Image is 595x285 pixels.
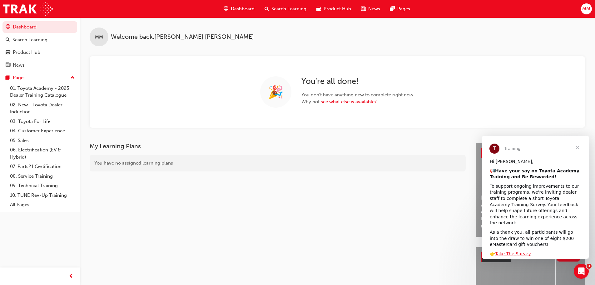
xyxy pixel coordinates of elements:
[481,194,580,216] span: Help Shape the Future of Toyota Academy Training and Win an eMastercard!
[6,75,10,81] span: pages-icon
[13,49,40,56] div: Product Hub
[3,2,53,16] img: Trak
[7,181,77,191] a: 09. Technical Training
[361,5,366,13] span: news-icon
[390,5,395,13] span: pages-icon
[481,148,580,158] a: Latest NewsShow all
[13,74,26,81] div: Pages
[2,47,77,58] a: Product Hub
[301,76,414,86] h2: You're all done!
[7,145,77,162] a: 06. Electrification (EV & Hybrid)
[90,143,466,150] h3: My Learning Plans
[356,3,385,15] a: news-iconNews
[2,72,77,84] button: Pages
[321,99,377,104] a: see what else is available?
[481,252,580,262] a: Product HubShow all
[481,215,580,229] span: Revolutionise the way you access and manage your learning resources.
[7,117,77,126] a: 03. Toyota For Life
[70,74,75,82] span: up-icon
[324,5,351,13] span: Product Hub
[582,5,590,13] span: MM
[271,5,306,13] span: Search Learning
[6,50,10,55] span: car-icon
[231,5,255,13] span: Dashboard
[219,3,260,15] a: guage-iconDashboard
[581,3,592,14] button: MM
[7,171,77,181] a: 08. Service Training
[265,5,269,13] span: search-icon
[316,5,321,13] span: car-icon
[6,63,10,68] span: news-icon
[2,20,77,72] button: DashboardSearch LearningProduct HubNews
[90,155,466,171] div: You have no assigned learning plans
[6,24,10,30] span: guage-icon
[7,136,77,145] a: 05. Sales
[6,37,10,43] span: search-icon
[587,264,592,269] span: 3
[7,126,77,136] a: 04. Customer Experience
[301,91,414,99] span: You don't have anything new to complete right now.
[260,3,311,15] a: search-iconSearch Learning
[111,33,254,41] span: Welcome back , [PERSON_NAME] [PERSON_NAME]
[95,33,103,41] span: MM
[7,162,77,171] a: 07. Parts21 Certification
[368,5,380,13] span: News
[2,21,77,33] a: Dashboard
[2,34,77,46] a: Search Learning
[476,143,585,237] a: Latest NewsShow allHelp Shape the Future of Toyota Academy Training and Win an eMastercard!Revolu...
[311,3,356,15] a: car-iconProduct Hub
[7,200,77,210] a: All Pages
[7,191,77,200] a: 10. TUNE Rev-Up Training
[482,136,589,259] iframe: Intercom live chat message
[268,89,284,96] span: 🎉
[224,5,228,13] span: guage-icon
[301,98,414,105] span: Why not
[2,59,77,71] a: News
[574,264,589,279] iframe: Intercom live chat
[7,84,77,100] a: 01. Toyota Academy - 2025 Dealer Training Catalogue
[69,272,73,280] span: prev-icon
[13,62,25,69] div: News
[12,36,47,43] div: Search Learning
[385,3,415,15] a: pages-iconPages
[7,100,77,117] a: 02. New - Toyota Dealer Induction
[397,5,410,13] span: Pages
